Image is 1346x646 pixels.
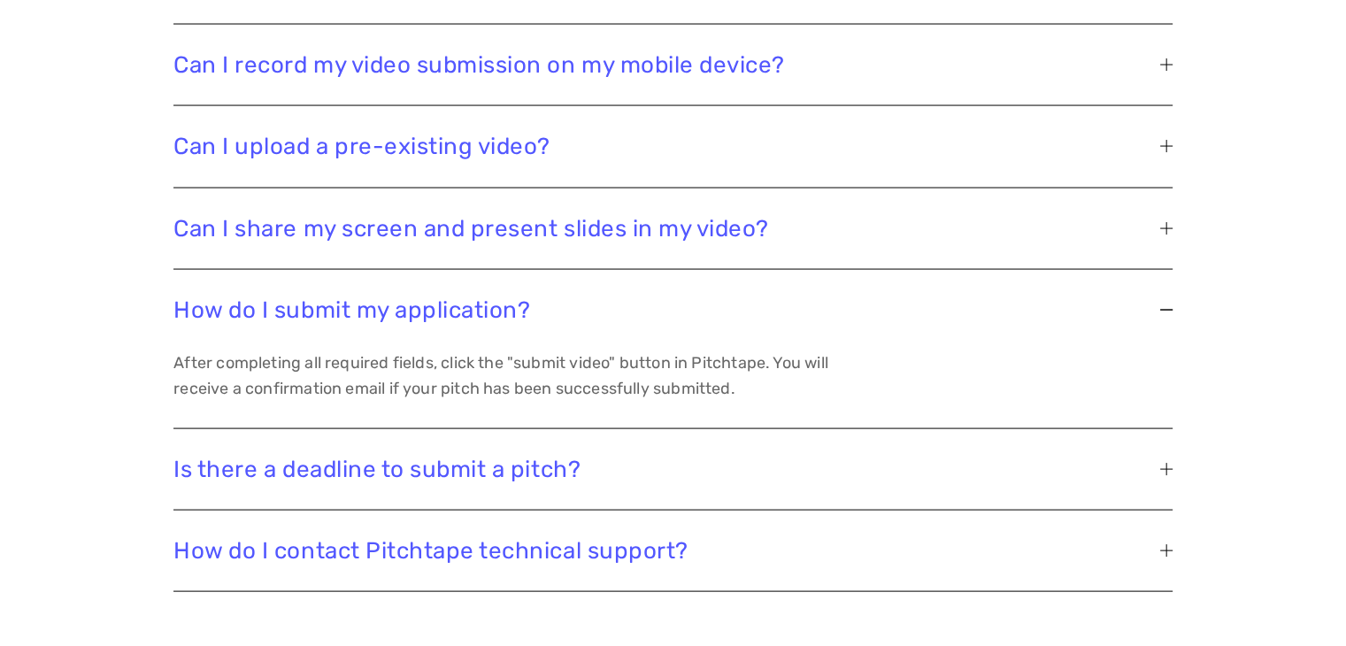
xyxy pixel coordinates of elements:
[173,25,1172,105] button: Can I record my video submission on my mobile device?
[1258,561,1346,646] iframe: Chat Widget
[173,456,1159,483] span: Is there a deadline to submit a pitch?
[173,350,1172,428] div: How do I submit my application?
[173,537,1159,565] span: How do I contact Pitchtape technical support?
[173,296,1159,324] span: How do I submit my application?
[173,215,1159,242] span: Can I share my screen and present slides in my video?
[173,188,1172,269] button: Can I share my screen and present slides in my video?
[173,429,1172,510] button: Is there a deadline to submit a pitch?
[173,106,1172,187] button: Can I upload a pre-existing video?
[173,51,1159,79] span: Can I record my video submission on my mobile device?
[173,133,1159,160] span: Can I upload a pre-existing video?
[173,270,1172,350] button: How do I submit my application?
[173,350,873,402] p: After completing all required fields, click the "submit video" button in Pitchtape. You will rece...
[1258,561,1346,646] div: Chat-Widget
[173,511,1172,591] button: How do I contact Pitchtape technical support?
